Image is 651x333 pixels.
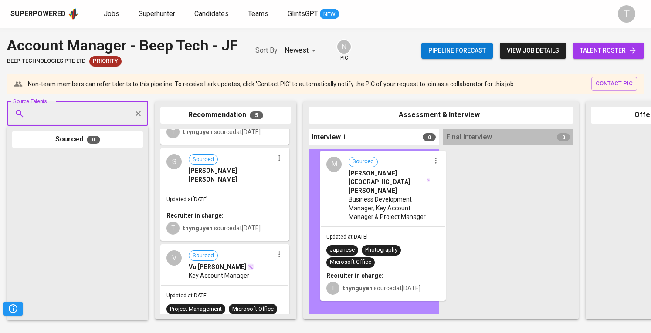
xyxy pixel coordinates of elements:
div: Newest [285,43,319,59]
span: Superhunter [139,10,175,18]
p: Sort By [255,45,278,56]
span: Jobs [104,10,119,18]
span: NEW [320,10,339,19]
span: Interview 1 [312,132,346,142]
div: Account Manager - Beep Tech - JF [7,35,238,56]
div: Superpowered [10,9,66,19]
p: Newest [285,45,309,56]
div: N [336,39,352,54]
button: Pipeline Triggers [3,302,23,316]
div: Assessment & Interview [309,107,573,124]
button: view job details [500,43,566,59]
span: view job details [507,45,559,56]
a: Superhunter [139,9,177,20]
img: app logo [68,7,79,20]
span: GlintsGPT [288,10,318,18]
span: talent roster [580,45,637,56]
a: Superpoweredapp logo [10,7,79,20]
span: Final Interview [446,132,492,142]
div: New Job received from Demand Team [89,56,122,67]
span: 0 [557,133,570,141]
button: contact pic [591,77,637,91]
div: pic [336,39,352,62]
span: Pipeline forecast [428,45,486,56]
button: Open [143,113,145,114]
span: Beep Technologies Pte Ltd [7,57,86,65]
div: Sourced [12,131,143,148]
div: T [618,5,635,23]
a: talent roster [573,43,644,59]
span: Teams [248,10,268,18]
span: 0 [423,133,436,141]
span: Candidates [194,10,229,18]
span: Priority [89,57,122,65]
span: contact pic [596,79,633,89]
a: GlintsGPT NEW [288,9,339,20]
a: Jobs [104,9,121,20]
p: Non-team members can refer talents to this pipeline. To receive Lark updates, click 'Contact PIC'... [28,80,515,88]
button: Clear [132,108,144,120]
a: Candidates [194,9,231,20]
a: Teams [248,9,270,20]
div: Recommendation [160,107,291,124]
span: 0 [87,136,100,144]
button: Pipeline forecast [421,43,493,59]
span: 5 [250,111,263,119]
